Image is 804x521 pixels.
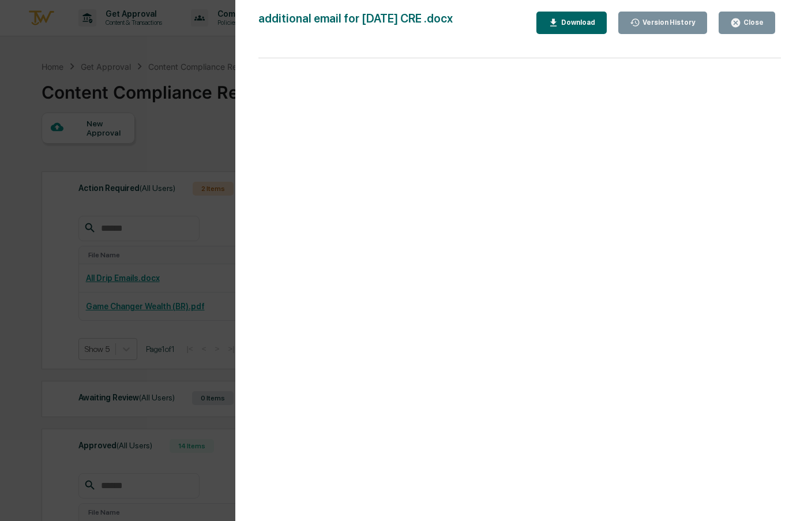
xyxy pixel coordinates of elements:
[258,12,453,34] div: additional email for [DATE] CRE .docx
[741,18,764,27] div: Close
[767,483,798,514] iframe: Open customer support
[559,18,595,27] div: Download
[536,12,607,34] button: Download
[640,18,696,27] div: Version History
[618,12,708,34] button: Version History
[719,12,775,34] button: Close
